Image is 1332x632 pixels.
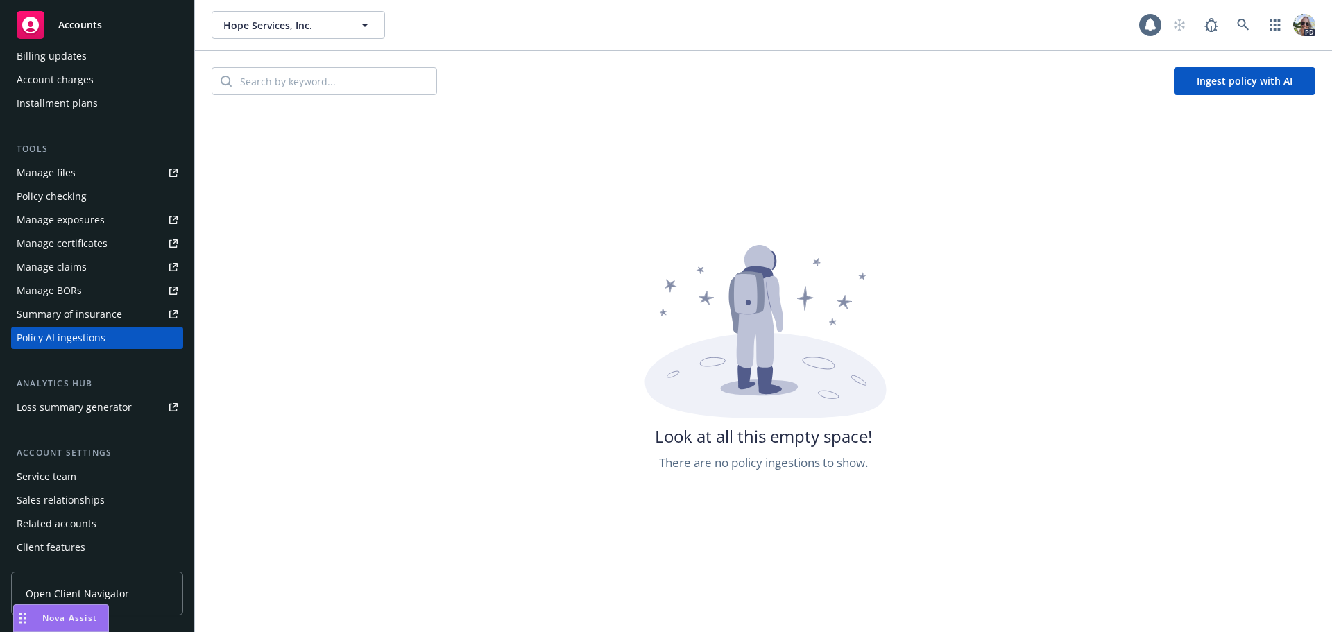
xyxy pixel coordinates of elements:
div: Installment plans [17,92,98,114]
div: Policy AI ingestions [17,327,105,349]
a: Account charges [11,69,183,91]
a: Manage files [11,162,183,184]
div: Sales relationships [17,489,105,511]
a: Sales relationships [11,489,183,511]
a: Loss summary generator [11,396,183,418]
div: Analytics hub [11,377,183,391]
a: Installment plans [11,92,183,114]
div: Billing updates [17,45,87,67]
button: Hope Services, Inc. [212,11,385,39]
img: photo [1293,14,1315,36]
div: Account charges [17,69,94,91]
div: Manage claims [17,256,87,278]
a: Manage exposures [11,209,183,231]
div: Client access [17,560,77,582]
input: Search by keyword... [232,68,436,94]
a: Policy checking [11,185,183,207]
div: Policy checking [17,185,87,207]
div: Manage BORs [17,280,82,302]
div: Drag to move [14,605,31,631]
span: There are no policy ingestions to show. [659,454,868,472]
a: Report a Bug [1197,11,1225,39]
a: Summary of insurance [11,303,183,325]
span: Accounts [58,19,102,31]
a: Manage claims [11,256,183,278]
span: Look at all this empty space! [655,425,872,448]
span: Hope Services, Inc. [223,18,343,33]
a: Start snowing [1165,11,1193,39]
a: Service team [11,466,183,488]
a: Policy AI ingestions [11,327,183,349]
a: Search [1229,11,1257,39]
a: Accounts [11,6,183,44]
a: Related accounts [11,513,183,535]
a: Switch app [1261,11,1289,39]
div: Manage exposures [17,209,105,231]
div: Tools [11,142,183,156]
div: Manage certificates [17,232,108,255]
a: Manage certificates [11,232,183,255]
div: Manage files [17,162,76,184]
button: Nova Assist [13,604,109,632]
a: Client features [11,536,183,558]
div: Summary of insurance [17,303,122,325]
a: Billing updates [11,45,183,67]
svg: Search [221,76,232,87]
div: Related accounts [17,513,96,535]
div: Client features [17,536,85,558]
div: Loss summary generator [17,396,132,418]
a: Client access [11,560,183,582]
div: Account settings [11,446,183,460]
span: Nova Assist [42,612,97,624]
div: Service team [17,466,76,488]
a: Manage BORs [11,280,183,302]
button: Ingest policy with AI [1174,67,1315,95]
span: Open Client Navigator [26,586,129,601]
